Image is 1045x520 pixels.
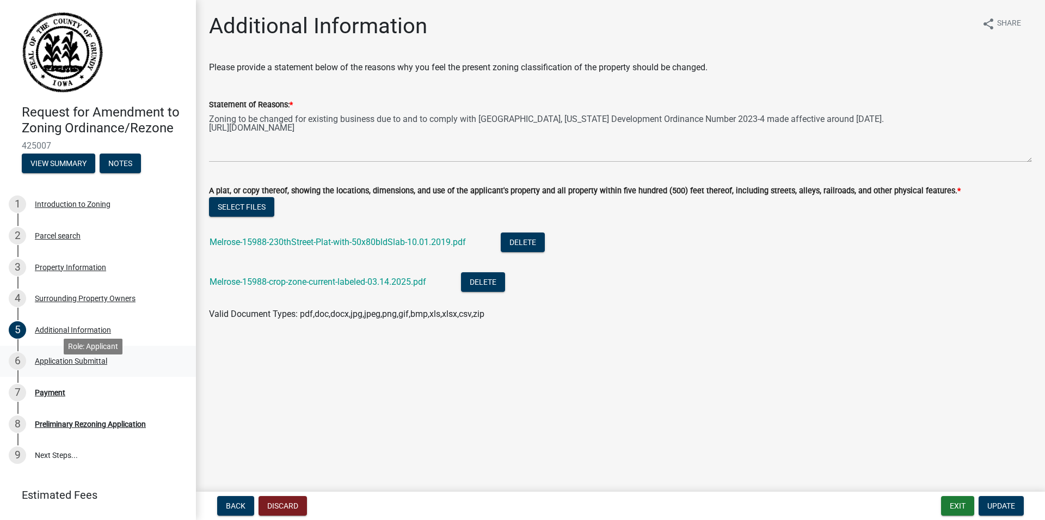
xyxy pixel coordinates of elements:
[100,154,141,173] button: Notes
[979,496,1024,516] button: Update
[209,101,293,109] label: Statement of Reasons:
[209,61,1032,74] p: Please provide a statement below of the reasons why you feel the present zoning classification of...
[9,290,26,307] div: 4
[22,105,187,136] h4: Request for Amendment to Zoning Ordinance/Rezone
[9,484,179,506] a: Estimated Fees
[217,496,254,516] button: Back
[35,420,146,428] div: Preliminary Rezoning Application
[501,233,545,252] button: Delete
[501,238,545,248] wm-modal-confirm: Delete Document
[35,264,106,271] div: Property Information
[941,496,974,516] button: Exit
[259,496,307,516] button: Discard
[9,446,26,464] div: 9
[35,326,111,334] div: Additional Information
[22,160,95,168] wm-modal-confirm: Summary
[35,200,110,208] div: Introduction to Zoning
[35,357,107,365] div: Application Submittal
[9,227,26,244] div: 2
[9,259,26,276] div: 3
[973,13,1030,34] button: shareShare
[9,321,26,339] div: 5
[982,17,995,30] i: share
[987,501,1015,510] span: Update
[100,160,141,168] wm-modal-confirm: Notes
[22,154,95,173] button: View Summary
[209,187,961,195] label: A plat, or copy thereof, showing the locations, dimensions, and use of the applicant's property a...
[209,197,274,217] button: Select files
[35,232,81,240] div: Parcel search
[64,339,122,354] div: Role: Applicant
[9,352,26,370] div: 6
[9,384,26,401] div: 7
[209,309,484,319] span: Valid Document Types: pdf,doc,docx,jpg,jpeg,png,gif,bmp,xls,xlsx,csv,zip
[210,277,426,287] a: Melrose-15988-crop-zone-current-labeled-03.14.2025.pdf
[210,237,466,247] a: Melrose-15988-230thStreet-Plat-with-50x80bldSlab-10.01.2019.pdf
[22,140,174,151] span: 425007
[35,389,65,396] div: Payment
[226,501,245,510] span: Back
[461,272,505,292] button: Delete
[22,11,103,93] img: Grundy County, Iowa
[461,278,505,288] wm-modal-confirm: Delete Document
[997,17,1021,30] span: Share
[35,295,136,302] div: Surrounding Property Owners
[9,415,26,433] div: 8
[9,195,26,213] div: 1
[209,13,427,39] h1: Additional Information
